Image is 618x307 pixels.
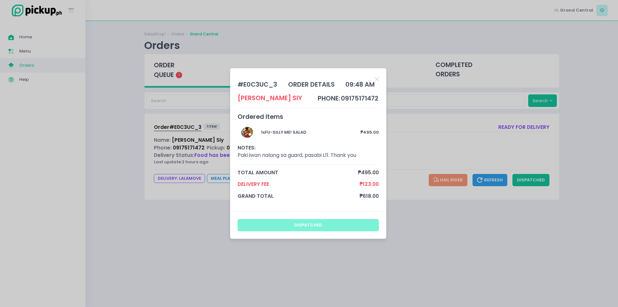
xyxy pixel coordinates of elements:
div: Ordered Items [238,112,379,121]
span: grand total [238,192,360,200]
div: [PERSON_NAME] Siy [238,93,302,103]
td: phone: [317,93,341,103]
div: order details [288,80,335,89]
span: ₱495.00 [358,169,379,176]
button: Close [375,76,379,82]
span: ₱618.00 [360,192,379,200]
span: Delivery Fee [238,180,360,188]
span: total amount [238,169,358,176]
div: 09:48 AM [345,80,375,89]
span: ₱123.00 [360,180,379,188]
button: dispatched [238,219,379,231]
div: # E0C3UC_3 [238,80,277,89]
span: 09175171472 [341,94,379,103]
